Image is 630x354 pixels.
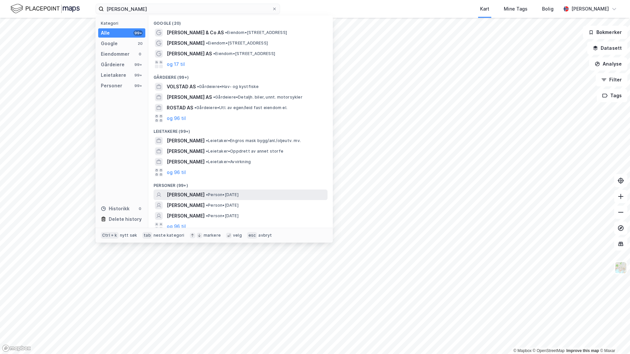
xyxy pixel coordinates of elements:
span: Leietaker • Oppdrett av annet storfe [206,149,283,154]
span: [PERSON_NAME] [167,39,205,47]
div: Google (20) [148,15,333,27]
div: Delete history [109,215,142,223]
input: Søk på adresse, matrikkel, gårdeiere, leietakere eller personer [104,4,272,14]
div: Historikk [101,205,129,213]
div: Leietakere (99+) [148,124,333,135]
button: Datasett [587,42,627,55]
img: Z [615,261,627,274]
span: Leietaker • Engros mask bygg/anl./oljeutv. mv. [206,138,301,143]
div: Kategori [101,21,145,26]
div: Eiendommer [101,50,129,58]
a: Mapbox homepage [2,344,31,352]
button: Tags [597,89,627,102]
iframe: Chat Widget [597,322,630,354]
span: • [225,30,227,35]
div: Gårdeiere [101,61,125,69]
div: 99+ [133,30,143,36]
span: VOLSTAD AS [167,83,196,91]
span: • [213,51,215,56]
span: • [213,95,215,100]
a: OpenStreetMap [533,348,565,353]
div: Kart [480,5,489,13]
div: Bolig [542,5,554,13]
div: 99+ [133,73,143,78]
span: Eiendom • [STREET_ADDRESS] [213,51,275,56]
div: nytt søk [120,233,137,238]
div: Alle [101,29,110,37]
span: [PERSON_NAME] [167,158,205,166]
span: Person • [DATE] [206,213,239,219]
span: Eiendom • [STREET_ADDRESS] [206,41,268,46]
div: Gårdeiere (99+) [148,70,333,81]
span: • [194,105,196,110]
div: [PERSON_NAME] [571,5,609,13]
a: Improve this map [566,348,599,353]
span: Person • [DATE] [206,203,239,208]
div: 99+ [133,62,143,67]
div: 0 [137,206,143,211]
button: Filter [596,73,627,86]
div: 0 [137,51,143,57]
span: • [206,159,208,164]
span: • [197,84,199,89]
button: Bokmerker [583,26,627,39]
span: Gårdeiere • Detaljh. biler, unnt. motorsykler [213,95,302,100]
div: Google [101,40,118,47]
div: Kontrollprogram for chat [597,322,630,354]
span: • [206,149,208,154]
span: Leietaker • Avvirkning [206,159,251,164]
div: markere [204,233,221,238]
div: neste kategori [154,233,185,238]
span: [PERSON_NAME] AS [167,93,212,101]
span: • [206,203,208,208]
span: [PERSON_NAME] [167,212,205,220]
div: 20 [137,41,143,46]
span: [PERSON_NAME] & Co AS [167,29,224,37]
div: Personer [101,82,122,90]
div: 99+ [133,83,143,88]
span: ROSTAD AS [167,104,193,112]
span: Person • [DATE] [206,192,239,197]
div: Mine Tags [504,5,528,13]
button: og 96 til [167,222,186,230]
div: Leietakere [101,71,126,79]
span: [PERSON_NAME] [167,137,205,145]
div: tab [142,232,152,239]
button: og 96 til [167,168,186,176]
span: Gårdeiere • Utl. av egen/leid fast eiendom el. [194,105,287,110]
span: • [206,192,208,197]
span: [PERSON_NAME] [167,147,205,155]
span: [PERSON_NAME] [167,201,205,209]
div: Personer (99+) [148,178,333,190]
span: Gårdeiere • Hav- og kystfiske [197,84,259,89]
div: avbryt [258,233,272,238]
span: Eiendom • [STREET_ADDRESS] [225,30,287,35]
span: • [206,41,208,45]
span: • [206,213,208,218]
div: esc [247,232,257,239]
button: og 17 til [167,60,185,68]
span: [PERSON_NAME] AS [167,50,212,58]
div: velg [233,233,242,238]
button: Analyse [589,57,627,71]
img: logo.f888ab2527a4732fd821a326f86c7f29.svg [11,3,80,15]
span: • [206,138,208,143]
span: [PERSON_NAME] [167,191,205,199]
div: Ctrl + k [101,232,119,239]
button: og 96 til [167,114,186,122]
a: Mapbox [513,348,531,353]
